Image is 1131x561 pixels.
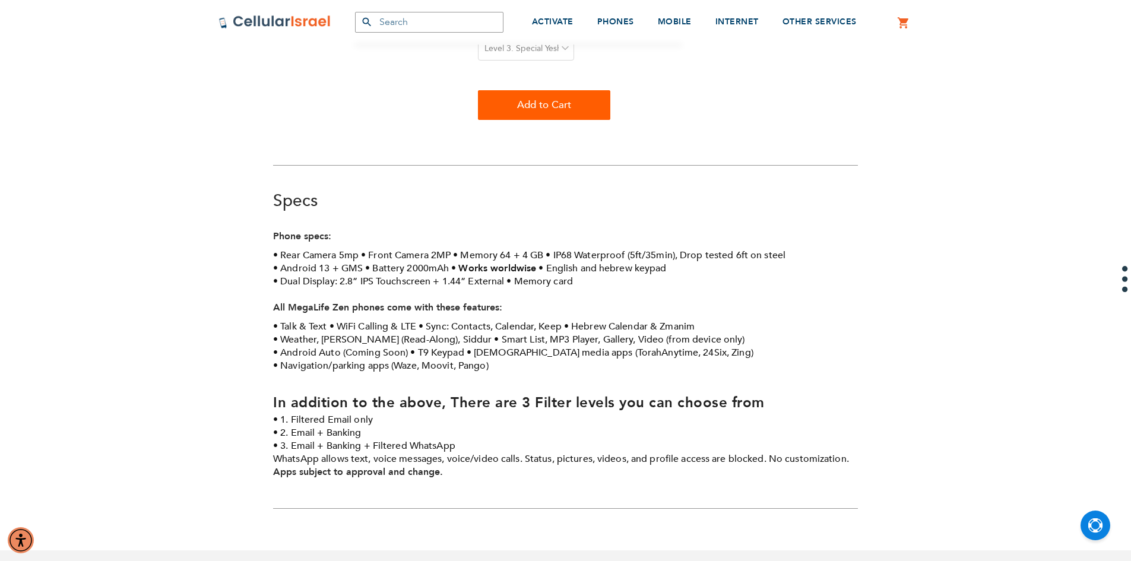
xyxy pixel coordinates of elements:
strong: Apps subject to approval and change. [273,465,443,478]
li: IP68 Waterproof (5ft/35min), Drop tested 6ft on steel [546,249,785,262]
img: Cellular Israel Logo [218,15,331,29]
strong: All MegaLife Zen phones come with these features: [273,301,502,314]
a: Specs [273,189,318,212]
li: Talk & Text [273,320,327,333]
li: Android 13 + GMS [273,262,363,275]
span: Add to Cart [517,93,571,117]
li: Rear Camera 5mp [273,249,359,262]
li: Dual Display: 2.8” IPS Touchscreen + 1.44” External [273,275,504,288]
strong: In addition to the above, There are 3 Filter levels you can choose from [273,393,765,413]
span: PHONES [597,16,634,27]
span: INTERNET [715,16,759,27]
span: OTHER SERVICES [782,16,857,27]
button: Add to Cart [478,90,610,120]
li: Navigation/parking apps (Waze, Moovit, Pango) [273,359,489,372]
li: WiFi Calling & LTE [330,320,416,333]
li: Android Auto (Coming Soon) [273,346,408,359]
li: Front Camera 2MP [361,249,451,262]
li: Weather, [PERSON_NAME] (Read-Along), Siddur [273,333,492,346]
li: Smart List, MP3 Player, Gallery, Video (from device only) [494,333,745,346]
span: MOBILE [658,16,692,27]
li: Memory card [506,275,573,288]
strong: Phone specs: [273,230,331,243]
li: 2. Email + Banking [273,426,858,439]
li: Battery 2000mAh [365,262,449,275]
li: Hebrew Calendar & Zmanim [564,320,695,333]
li: Sync: Contacts, Calendar, Keep [419,320,562,333]
li: Memory 64 + 4 GB [453,249,543,262]
li: T9 Keypad [410,346,464,359]
li: English and hebrew keypad [538,262,666,275]
input: Search [355,12,503,33]
span: ACTIVATE [532,16,574,27]
li: 3. Email + Banking + Filtered WhatsApp WhatsApp allows text, voice messages, voice/video calls. S... [273,439,858,465]
div: Accessibility Menu [8,527,34,553]
strong: Works worldwise [458,262,536,275]
li: [DEMOGRAPHIC_DATA] media apps (TorahAnytime, 24Six, Zing) [467,346,753,359]
li: 1. Filtered Email only [273,413,858,426]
